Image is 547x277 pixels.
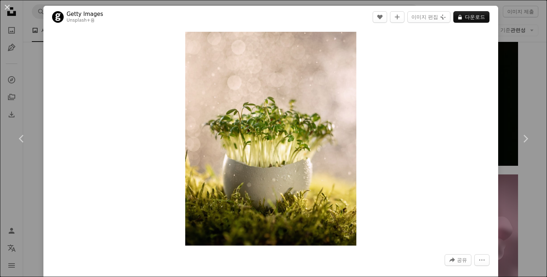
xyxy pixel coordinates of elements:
[407,11,450,23] button: 이미지 편집
[185,32,357,246] button: 이 이미지 확대
[457,255,467,265] span: 공유
[453,11,489,23] button: 다운로드
[390,11,404,23] button: 컬렉션에 추가
[474,254,489,266] button: 더 많은 작업
[67,18,103,23] div: 용
[373,11,387,23] button: 좋아요
[445,254,471,266] button: 이 이미지 공유
[67,10,103,18] a: Getty Images
[52,11,64,23] img: Getty Images의 프로필로 이동
[185,32,357,246] img: 달걀 껍질에서 자라는 신선한 정원 유채과 식물 마이크로 그린
[67,18,90,23] a: Unsplash+
[504,104,547,173] a: 다음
